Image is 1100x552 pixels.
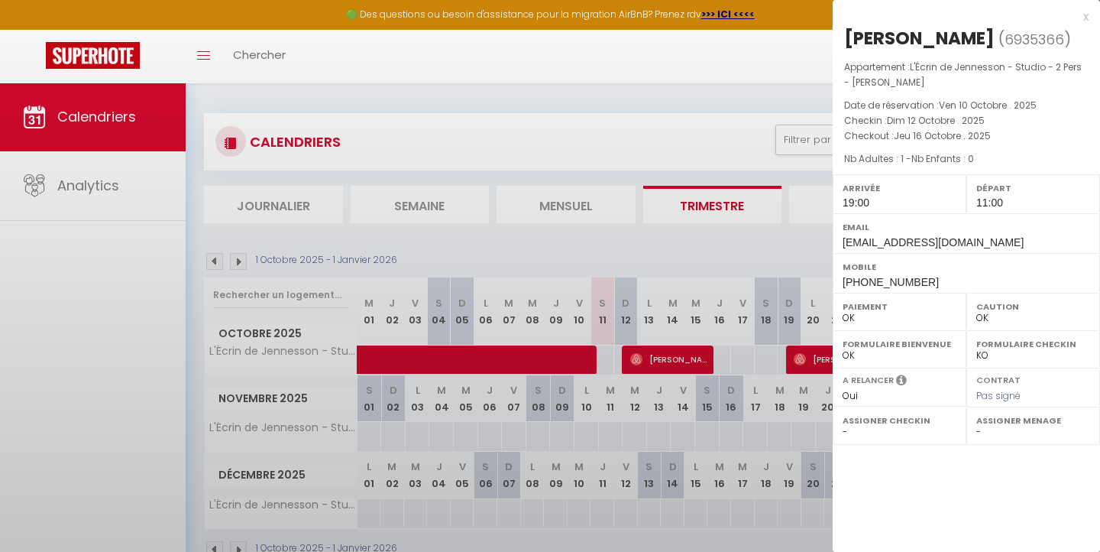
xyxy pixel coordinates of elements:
[976,413,1090,428] label: Assigner Menage
[843,259,1090,274] label: Mobile
[976,336,1090,352] label: Formulaire Checkin
[843,374,894,387] label: A relancer
[844,128,1089,144] p: Checkout :
[844,113,1089,128] p: Checkin :
[976,196,1003,209] span: 11:00
[911,152,974,165] span: Nb Enfants : 0
[843,180,956,196] label: Arrivée
[896,374,907,391] i: Sélectionner OUI si vous souhaiter envoyer les séquences de messages post-checkout
[998,28,1071,50] span: ( )
[843,196,869,209] span: 19:00
[843,413,956,428] label: Assigner Checkin
[843,219,1090,235] label: Email
[939,99,1037,112] span: Ven 10 Octobre . 2025
[833,8,1089,26] div: x
[976,374,1021,384] label: Contrat
[976,389,1021,402] span: Pas signé
[843,236,1024,248] span: [EMAIL_ADDRESS][DOMAIN_NAME]
[843,299,956,314] label: Paiement
[887,114,985,127] span: Dim 12 Octobre . 2025
[1005,30,1064,49] span: 6935366
[844,60,1082,89] span: L'Écrin de Jennesson - Studio - 2 Pers - [PERSON_NAME]
[844,26,995,50] div: [PERSON_NAME]
[976,299,1090,314] label: Caution
[843,336,956,352] label: Formulaire Bienvenue
[976,180,1090,196] label: Départ
[844,60,1089,90] p: Appartement :
[844,98,1089,113] p: Date de réservation :
[843,276,939,288] span: [PHONE_NUMBER]
[894,129,991,142] span: Jeu 16 Octobre . 2025
[844,152,974,165] span: Nb Adultes : 1 -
